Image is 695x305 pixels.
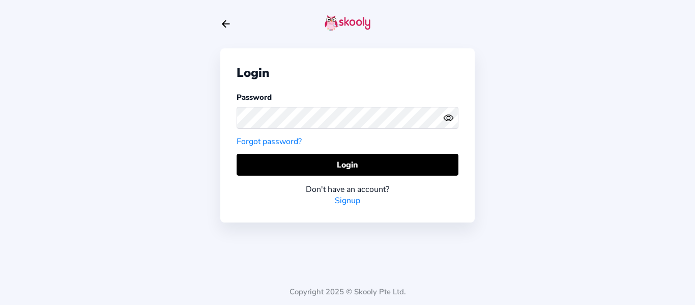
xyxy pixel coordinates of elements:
[237,65,458,81] div: Login
[237,154,458,176] button: Login
[237,92,272,102] label: Password
[335,195,360,206] a: Signup
[237,136,302,147] a: Forgot password?
[237,184,458,195] div: Don't have an account?
[443,113,454,123] ion-icon: eye outline
[443,113,458,123] button: eye outlineeye off outline
[220,18,231,30] button: arrow back outline
[325,15,370,31] img: skooly-logo.png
